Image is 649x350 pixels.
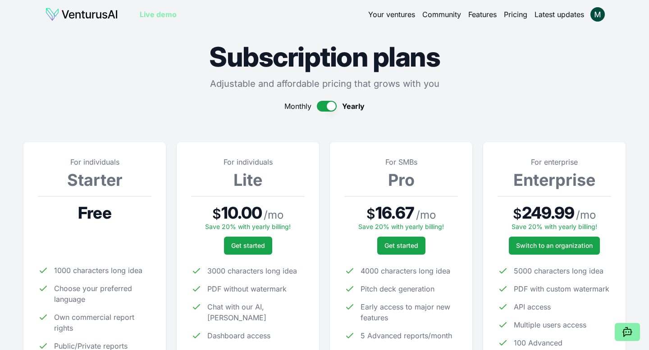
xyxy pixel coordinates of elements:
span: API access [514,301,551,312]
span: 1000 characters long idea [54,265,142,276]
span: Save 20% with yearly billing! [205,223,291,230]
a: Pricing [504,9,527,20]
span: 16.67 [375,204,414,222]
span: Choose your preferred language [54,283,151,305]
p: For individuals [38,157,151,167]
span: Get started [231,241,265,250]
p: For enterprise [498,157,611,167]
a: Switch to an organization [509,237,600,255]
h1: Subscription plans [23,43,626,70]
span: 10.00 [221,204,262,222]
span: Early access to major new features [361,301,458,323]
span: Save 20% with yearly billing! [512,223,597,230]
span: $ [366,206,375,222]
p: For SMBs [344,157,458,167]
span: PDF without watermark [207,283,287,294]
span: Chat with our AI, [PERSON_NAME] [207,301,305,323]
span: $ [212,206,221,222]
button: Get started [224,237,272,255]
span: Pitch deck generation [361,283,434,294]
a: Live demo [140,9,177,20]
a: Your ventures [368,9,415,20]
span: Monthly [284,101,311,112]
span: 5 Advanced reports/month [361,330,452,341]
span: 4000 characters long idea [361,265,450,276]
span: / mo [264,208,283,222]
a: Features [468,9,497,20]
span: / mo [576,208,596,222]
span: Own commercial report rights [54,312,151,333]
span: / mo [416,208,436,222]
span: Multiple users access [514,319,586,330]
span: Yearly [342,101,365,112]
span: Get started [384,241,418,250]
button: Get started [377,237,425,255]
p: For individuals [191,157,305,167]
span: PDF with custom watermark [514,283,609,294]
span: Save 20% with yearly billing! [358,223,444,230]
a: Community [422,9,461,20]
span: 5000 characters long idea [514,265,603,276]
a: Latest updates [535,9,584,20]
span: $ [513,206,522,222]
img: logo [45,7,118,22]
span: 249.99 [522,204,575,222]
p: Adjustable and affordable pricing that grows with you [23,77,626,90]
span: 3000 characters long idea [207,265,297,276]
h3: Lite [191,171,305,189]
img: ACg8ocKRKeNhLvRq-RgN-NjK8kS5MDgXCu8kfbh8qjqhKQrbh84fyg=s96-c [590,7,605,22]
h3: Pro [344,171,458,189]
h3: Starter [38,171,151,189]
span: Free [78,204,111,222]
span: Dashboard access [207,330,270,341]
h3: Enterprise [498,171,611,189]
